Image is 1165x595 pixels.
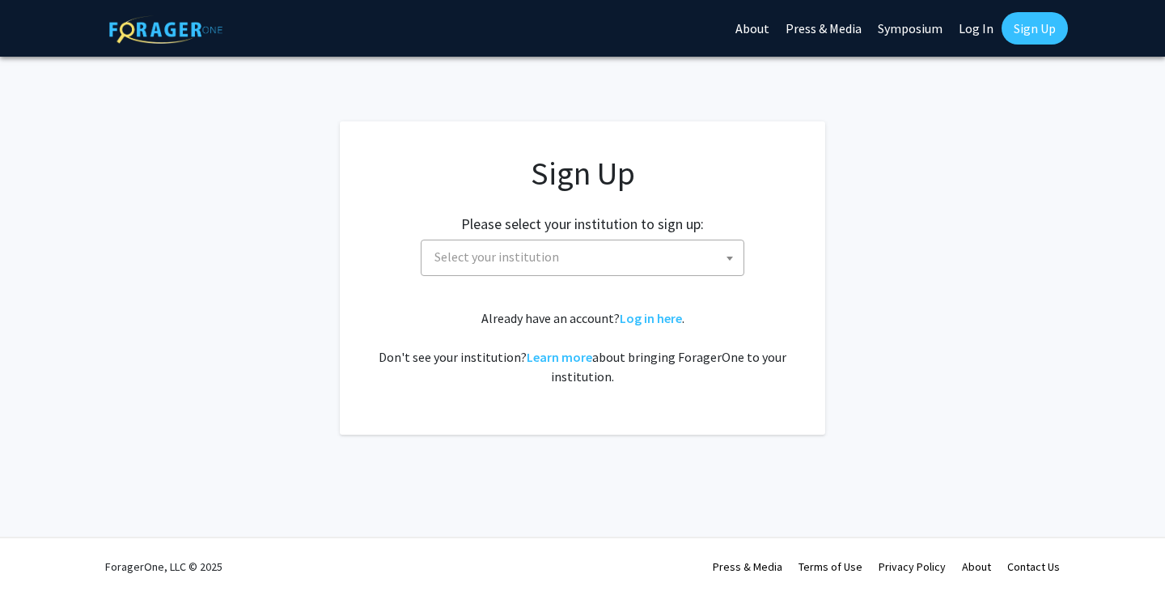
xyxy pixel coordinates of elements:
[1007,559,1060,574] a: Contact Us
[962,559,991,574] a: About
[713,559,782,574] a: Press & Media
[527,349,592,365] a: Learn more about bringing ForagerOne to your institution
[428,240,743,274] span: Select your institution
[879,559,946,574] a: Privacy Policy
[1002,12,1068,45] a: Sign Up
[372,308,793,386] div: Already have an account? . Don't see your institution? about bringing ForagerOne to your institut...
[434,249,559,265] span: Select your institution
[105,538,222,595] div: ForagerOne, LLC © 2025
[372,154,793,193] h1: Sign Up
[620,310,682,326] a: Log in here
[799,559,862,574] a: Terms of Use
[421,240,744,276] span: Select your institution
[109,15,222,44] img: ForagerOne Logo
[461,215,704,233] h2: Please select your institution to sign up:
